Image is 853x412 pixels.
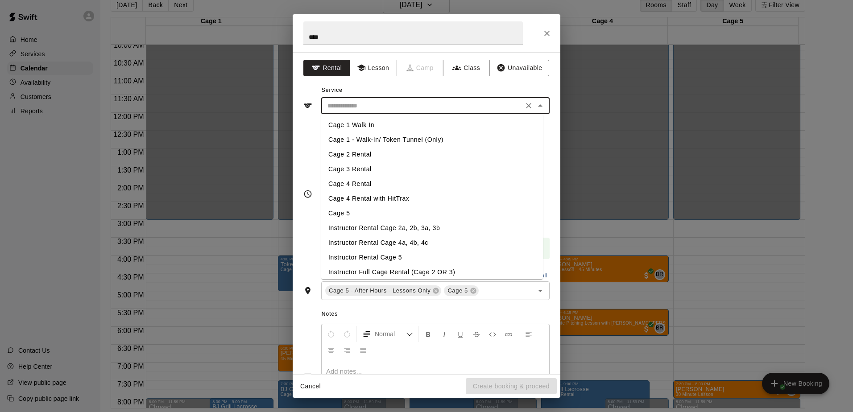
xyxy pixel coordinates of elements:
button: Insert Code [485,326,500,342]
button: Format Italics [437,326,452,342]
li: Cage 5 [321,206,543,221]
span: Notes [322,307,550,321]
button: Unavailable [489,60,549,76]
button: Center Align [323,342,339,358]
div: Cage 5 - After Hours - Lessons Only [325,285,441,296]
li: Instructor Rental Cage 4a, 4b, 4c [321,235,543,250]
button: Redo [340,326,355,342]
button: Cancel [296,378,325,395]
button: Close [534,99,547,112]
li: Instructor Full Cage Rental (Cage 2 OR 3) [321,265,543,280]
button: Justify Align [356,342,371,358]
span: Cage 5 - After Hours - Lessons Only [325,286,434,295]
button: Lesson [350,60,397,76]
button: Format Underline [453,326,468,342]
div: Cage 5 [444,285,478,296]
button: Rental [303,60,350,76]
span: Normal [375,330,406,338]
li: Cage 1 - Walk-In/ Token Tunnel (Only) [321,132,543,147]
button: Clear [522,99,535,112]
span: Cage 5 [444,286,471,295]
li: Instructor Rental Cage 5 [321,250,543,265]
span: Camps can only be created in the Services page [397,60,443,76]
button: Close [539,25,555,41]
button: Format Strikethrough [469,326,484,342]
li: Instructor Rental Cage 2a, 2b, 3a, 3b [321,221,543,235]
svg: Notes [303,371,312,380]
li: Cage 2 Rental [321,147,543,162]
button: Right Align [340,342,355,358]
svg: Timing [303,190,312,198]
svg: Service [303,101,312,110]
button: Class [443,60,490,76]
span: Service [322,87,343,93]
li: Cage 4 Rental with HitTrax [321,191,543,206]
li: Cage 3 Rental [321,162,543,177]
li: Cage 1 Walk In [321,118,543,132]
button: Left Align [521,326,536,342]
button: Insert Link [501,326,516,342]
button: Undo [323,326,339,342]
button: Formatting Options [359,326,417,342]
button: Format Bold [421,326,436,342]
li: Cage 4 Rental [321,177,543,191]
button: Open [534,284,547,297]
svg: Rooms [303,286,312,295]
